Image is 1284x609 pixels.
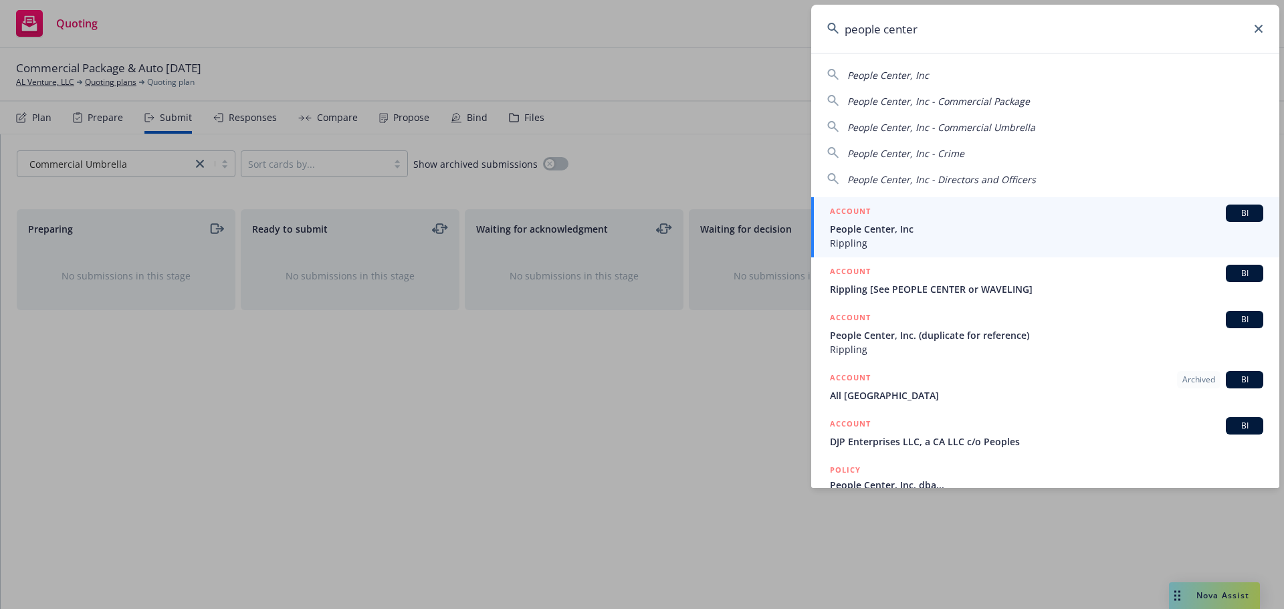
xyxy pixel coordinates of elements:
a: ACCOUNTBIPeople Center, Inc. (duplicate for reference)Rippling [811,303,1279,364]
span: Rippling [See PEOPLE CENTER or WAVELING] [830,282,1263,296]
span: BI [1231,420,1258,432]
span: Rippling [830,342,1263,356]
span: Rippling [830,236,1263,250]
span: BI [1231,207,1258,219]
span: People Center, Inc. (duplicate for reference) [830,328,1263,342]
input: Search... [811,5,1279,53]
span: People Center, Inc [847,69,929,82]
a: ACCOUNTBIRippling [See PEOPLE CENTER or WAVELING] [811,257,1279,303]
h5: ACCOUNT [830,417,871,433]
span: All [GEOGRAPHIC_DATA] [830,388,1263,402]
span: BI [1231,374,1258,386]
a: ACCOUNTArchivedBIAll [GEOGRAPHIC_DATA] [811,364,1279,410]
h5: POLICY [830,463,861,477]
span: People Center, Inc - Commercial Package [847,95,1030,108]
span: Archived [1182,374,1215,386]
a: POLICYPeople Center, Inc. dba... [811,456,1279,513]
span: People Center, Inc [830,222,1263,236]
h5: ACCOUNT [830,371,871,387]
span: People Center, Inc - Directors and Officers [847,173,1036,186]
span: People Center, Inc. dba... [830,478,1263,492]
h5: ACCOUNT [830,265,871,281]
a: ACCOUNTBIPeople Center, IncRippling [811,197,1279,257]
span: BI [1231,267,1258,279]
h5: ACCOUNT [830,205,871,221]
span: People Center, Inc - Commercial Umbrella [847,121,1035,134]
a: ACCOUNTBIDJP Enterprises LLC, a CA LLC c/o Peoples [811,410,1279,456]
span: People Center, Inc - Crime [847,147,964,160]
span: DJP Enterprises LLC, a CA LLC c/o Peoples [830,435,1263,449]
h5: ACCOUNT [830,311,871,327]
span: BI [1231,314,1258,326]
